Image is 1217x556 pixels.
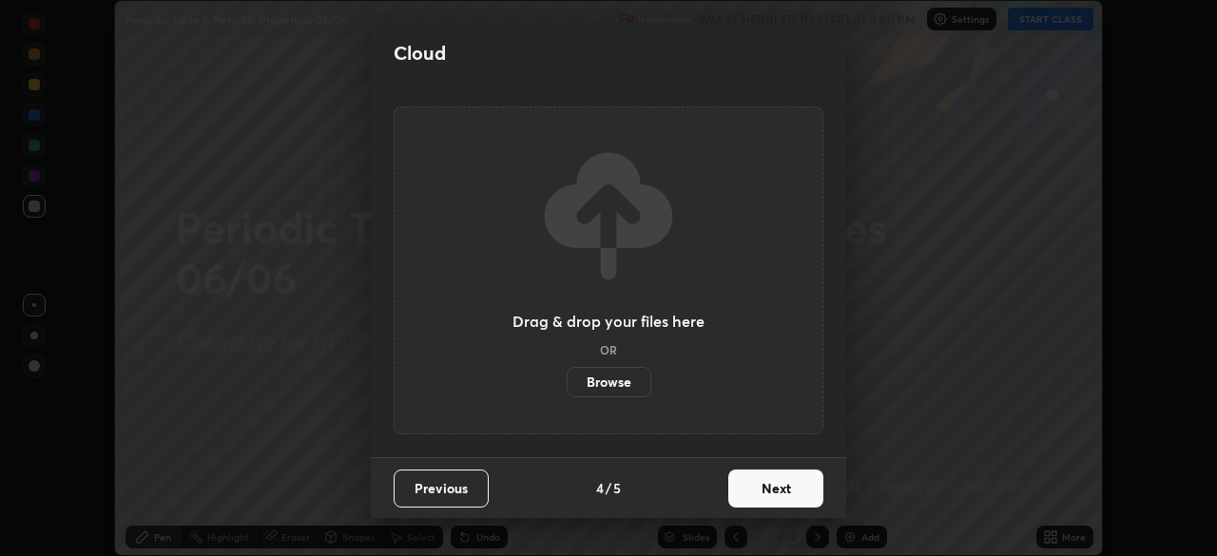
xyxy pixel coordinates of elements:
h2: Cloud [394,41,446,66]
h5: OR [600,344,617,355]
h4: 4 [596,478,604,498]
h4: 5 [613,478,621,498]
button: Next [728,470,823,508]
h3: Drag & drop your files here [512,314,705,329]
button: Previous [394,470,489,508]
h4: / [606,478,611,498]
